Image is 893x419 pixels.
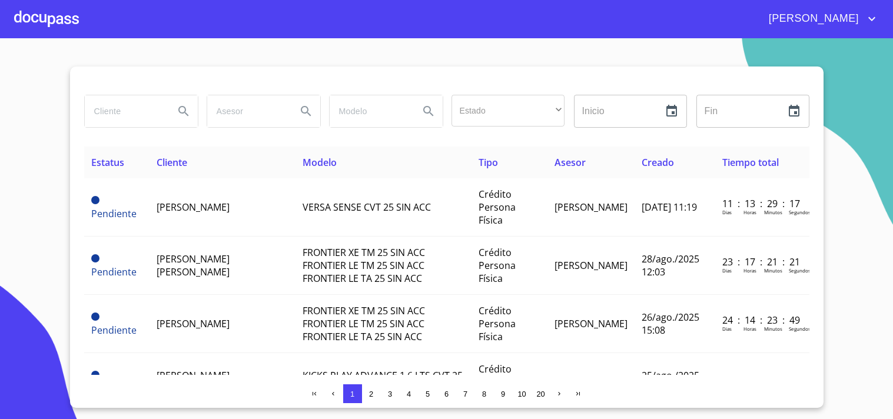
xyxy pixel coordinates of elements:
[426,390,430,398] span: 5
[463,390,467,398] span: 7
[303,156,337,169] span: Modelo
[381,384,400,403] button: 3
[437,384,456,403] button: 6
[452,95,565,127] div: ​
[91,156,124,169] span: Estatus
[91,371,99,379] span: Pendiente
[722,156,779,169] span: Tiempo total
[722,325,732,332] p: Dias
[743,209,756,215] p: Horas
[642,156,674,169] span: Creado
[419,384,437,403] button: 5
[642,252,699,278] span: 28/ago./2025 12:03
[722,209,732,215] p: Dias
[555,156,586,169] span: Asesor
[407,390,411,398] span: 4
[555,259,628,272] span: [PERSON_NAME]
[743,267,756,274] p: Horas
[456,384,475,403] button: 7
[501,390,505,398] span: 9
[789,267,811,274] p: Segundos
[400,384,419,403] button: 4
[157,201,230,214] span: [PERSON_NAME]
[369,390,373,398] span: 2
[479,188,516,227] span: Crédito Persona Física
[532,384,550,403] button: 20
[482,390,486,398] span: 8
[157,317,230,330] span: [PERSON_NAME]
[303,246,425,285] span: FRONTIER XE TM 25 SIN ACC FRONTIER LE TM 25 SIN ACC FRONTIER LE TA 25 SIN ACC
[91,254,99,262] span: Pendiente
[157,252,230,278] span: [PERSON_NAME] [PERSON_NAME]
[414,97,443,125] button: Search
[303,369,463,395] span: KICKS PLAY ADVANCE 1 6 LTS CVT 25 KIT
[517,390,526,398] span: 10
[85,95,165,127] input: search
[722,314,802,327] p: 24 : 14 : 23 : 49
[362,384,381,403] button: 2
[91,324,137,337] span: Pendiente
[475,384,494,403] button: 8
[479,363,516,401] span: Crédito Persona Física
[91,312,99,321] span: Pendiente
[479,246,516,285] span: Crédito Persona Física
[642,369,699,395] span: 25/ago./2025 12:01
[157,369,230,395] span: [PERSON_NAME] [PERSON_NAME]
[303,304,425,343] span: FRONTIER XE TM 25 SIN ACC FRONTIER LE TM 25 SIN ACC FRONTIER LE TA 25 SIN ACC
[292,97,320,125] button: Search
[207,95,287,127] input: search
[303,201,431,214] span: VERSA SENSE CVT 25 SIN ACC
[743,325,756,332] p: Horas
[764,325,782,332] p: Minutos
[760,9,865,28] span: [PERSON_NAME]
[330,95,410,127] input: search
[91,196,99,204] span: Pendiente
[494,384,513,403] button: 9
[722,267,732,274] p: Dias
[764,209,782,215] p: Minutos
[343,384,362,403] button: 1
[760,9,879,28] button: account of current user
[555,317,628,330] span: [PERSON_NAME]
[513,384,532,403] button: 10
[722,197,802,210] p: 11 : 13 : 29 : 17
[388,390,392,398] span: 3
[642,311,699,337] span: 26/ago./2025 15:08
[157,156,187,169] span: Cliente
[764,267,782,274] p: Minutos
[789,325,811,332] p: Segundos
[350,390,354,398] span: 1
[479,156,498,169] span: Tipo
[444,390,449,398] span: 6
[722,255,802,268] p: 23 : 17 : 21 : 21
[536,390,545,398] span: 20
[479,304,516,343] span: Crédito Persona Física
[642,201,697,214] span: [DATE] 11:19
[722,372,802,385] p: 26 : 11 : 18 : 28
[91,265,137,278] span: Pendiente
[555,201,628,214] span: [PERSON_NAME]
[789,209,811,215] p: Segundos
[91,207,137,220] span: Pendiente
[170,97,198,125] button: Search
